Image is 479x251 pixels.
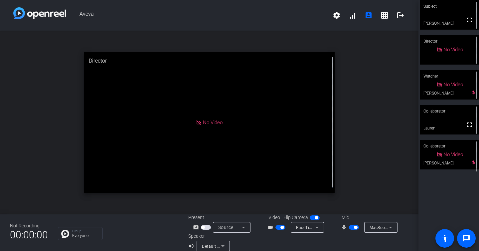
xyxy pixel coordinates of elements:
[333,11,341,19] mat-icon: settings
[188,233,228,240] div: Speaker
[84,52,335,70] div: Director
[397,11,404,19] mat-icon: logout
[420,35,479,48] div: Director
[13,7,66,19] img: white-gradient.svg
[61,230,69,238] img: Chat Icon
[420,105,479,118] div: Collaborator
[465,16,473,24] mat-icon: fullscreen
[218,225,234,230] span: Source
[420,140,479,152] div: Collaborator
[441,234,449,242] mat-icon: accessibility
[420,70,479,83] div: Watcher
[365,11,373,19] mat-icon: account_box
[202,243,281,249] span: Default - MacBook Air Speakers (Built-in)
[193,223,201,231] mat-icon: screen_share_outline
[296,225,365,230] span: FaceTime HD Camera (1C1C:B782)
[203,120,223,125] span: No Video
[72,234,99,238] p: Everyone
[341,223,349,231] mat-icon: mic_none
[381,11,389,19] mat-icon: grid_on
[465,121,473,129] mat-icon: fullscreen
[72,229,99,233] p: Group
[443,82,463,88] span: No Video
[443,151,463,157] span: No Video
[66,7,329,23] span: Aveva
[370,225,436,230] span: MacBook Air Microphone (Built-in)
[188,242,196,250] mat-icon: volume_up
[10,222,48,229] div: Not Recording
[10,227,48,243] span: 00:00:00
[268,214,280,221] span: Video
[335,214,401,221] div: Mic
[462,234,470,242] mat-icon: message
[188,214,255,221] div: Present
[267,223,275,231] mat-icon: videocam_outline
[283,214,308,221] span: Flip Camera
[345,7,361,23] button: signal_cellular_alt
[443,47,463,53] span: No Video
